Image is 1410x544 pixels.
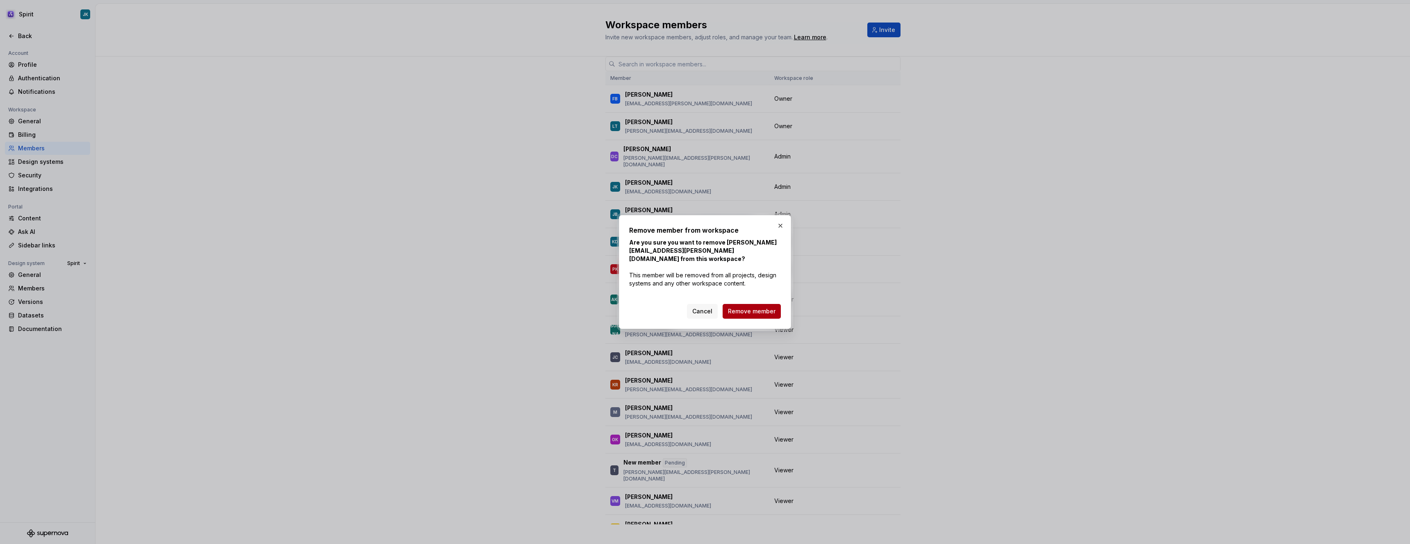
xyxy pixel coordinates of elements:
span: Cancel [692,307,712,315]
button: Remove member [723,304,781,319]
button: Cancel [687,304,718,319]
h2: Remove member from workspace [629,225,781,235]
span: Remove member [728,307,775,315]
p: This member will be removed from all projects, design systems and any other workspace content. [629,238,781,288]
b: Are you sure you want to remove [PERSON_NAME][EMAIL_ADDRESS][PERSON_NAME][DOMAIN_NAME] from this ... [629,239,777,262]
